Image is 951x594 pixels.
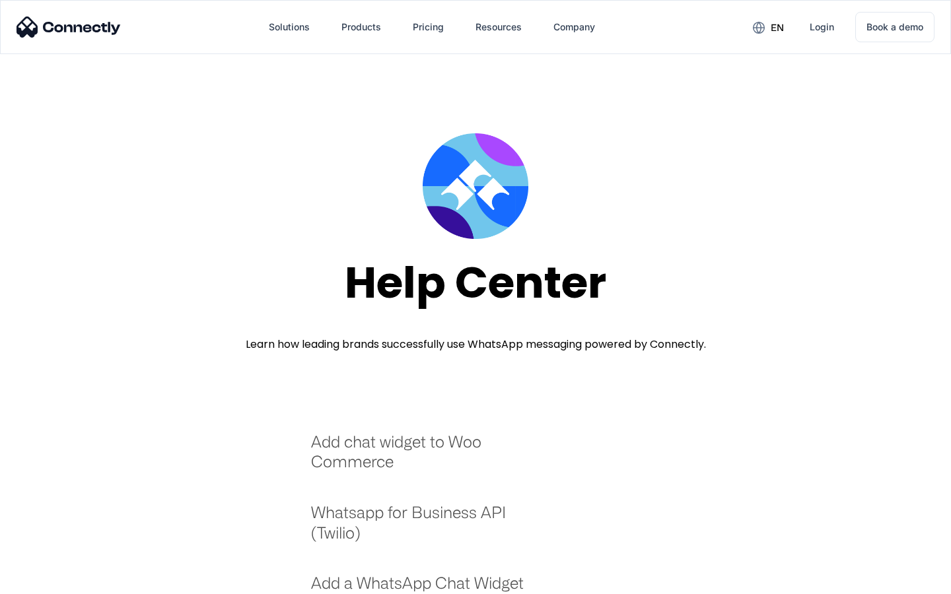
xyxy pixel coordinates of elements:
[810,18,834,36] div: Login
[26,571,79,589] ul: Language list
[13,571,79,589] aside: Language selected: English
[341,18,381,36] div: Products
[799,11,845,43] a: Login
[345,259,606,307] div: Help Center
[475,18,522,36] div: Resources
[402,11,454,43] a: Pricing
[771,18,784,37] div: en
[413,18,444,36] div: Pricing
[17,16,121,38] img: Connectly Logo
[311,502,542,556] a: Whatsapp for Business API (Twilio)
[246,337,706,352] div: Learn how leading brands successfully use WhatsApp messaging powered by Connectly.
[855,12,934,42] a: Book a demo
[553,18,595,36] div: Company
[269,18,310,36] div: Solutions
[311,432,542,485] a: Add chat widget to Woo Commerce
